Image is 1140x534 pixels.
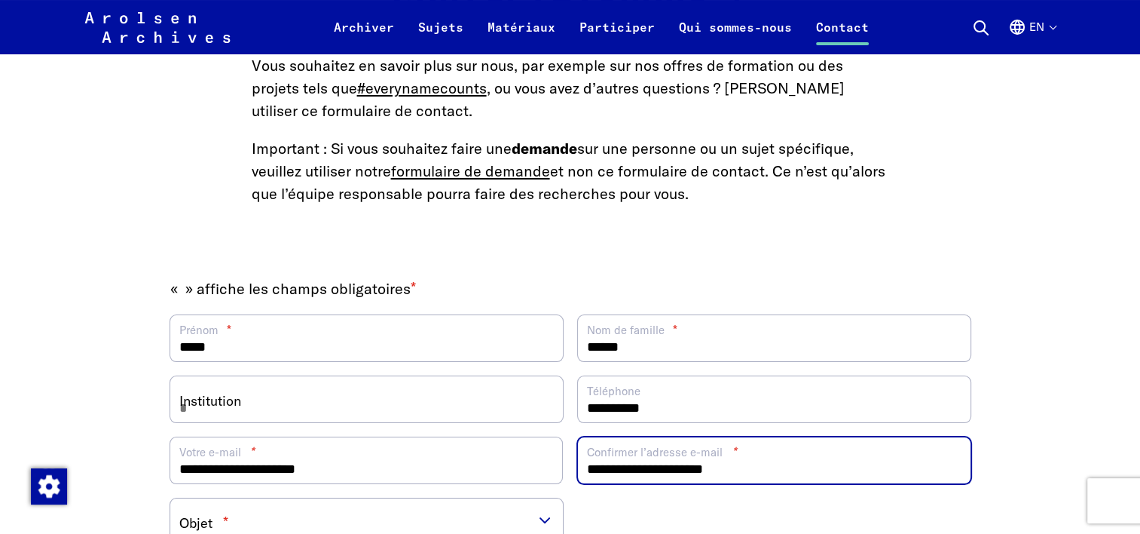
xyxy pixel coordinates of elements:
[170,279,411,298] font: « » affiche les champs obligatoires
[1008,18,1056,54] button: Allemand, Sélection de la langue
[1029,20,1044,33] font: En
[252,54,889,122] p: Vous souhaitez en savoir plus sur nous, par exemple sur nos offres de formation ou des projets te...
[252,137,889,205] p: Important : Si vous souhaitez faire une sur une personne ou un sujet spécifique, veuillez utilise...
[30,468,66,504] div: Modifier le consentement
[391,161,550,180] a: formulaire de demande
[804,18,881,54] a: Contact
[667,18,804,54] a: Qui sommes-nous
[512,139,577,158] strong: demande
[567,18,667,54] a: Participer
[357,78,487,97] a: #everynamecounts
[322,18,406,54] a: Archiver
[322,9,881,45] nav: Primaire
[475,18,567,54] a: Matériaux
[31,468,67,505] img: Modifier le consentement
[406,18,475,54] a: Sujets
